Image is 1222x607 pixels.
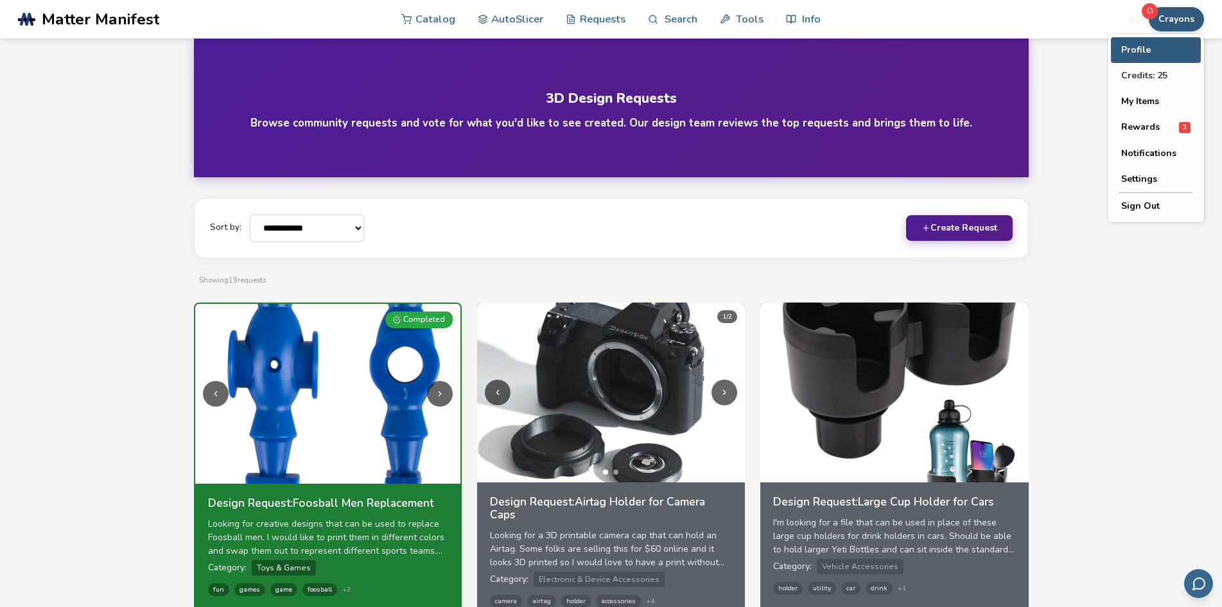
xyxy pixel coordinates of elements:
[490,495,732,521] h3: Design Request: Airtag Holder for Camera Caps
[613,470,618,475] button: Go to image 2
[427,381,453,407] button: Next image
[227,91,995,106] h1: 3D Design Requests
[490,495,732,529] a: Design Request:Airtag Holder for Camera Caps
[1149,7,1204,31] button: Crayons
[1111,193,1201,219] button: Sign Out
[330,471,335,476] button: Go to image 2
[208,583,229,596] span: fun
[490,573,528,585] span: Category:
[403,315,445,324] span: Completed
[485,380,511,405] button: Previous image
[208,497,448,517] a: Design Request:Foosball Men Replacement
[210,223,241,233] label: Sort by:
[1121,148,1176,159] span: Notifications
[477,303,745,482] img: Airtag Holder for Camera Caps
[1179,122,1191,133] span: 3
[208,517,448,558] div: Looking for creative designs that can be used to replace Foosball men. I would like to print them...
[603,470,608,475] button: Go to image 1
[534,572,665,587] span: Electronic & Device Accessories
[898,585,906,592] span: + 1
[866,582,893,595] span: drink
[1121,122,1160,132] span: Rewards
[1111,63,1201,89] button: Credits: 25
[270,583,297,596] span: game
[717,310,737,323] div: 1 / 2
[199,274,1024,287] p: Showing 19 requests
[773,560,812,572] span: Category:
[203,381,229,407] button: Previous image
[1108,34,1204,222] div: Crayons
[320,471,325,476] button: Go to image 1
[711,380,737,405] button: Next image
[773,495,1015,516] a: Design Request:Large Cup Holder for Cars
[906,215,1013,241] button: Create Request
[195,304,460,484] img: Foosball Men Replacement
[760,303,1028,482] img: Large Cup Holder for Cars
[208,561,247,574] span: Category:
[302,583,337,596] span: foosball
[208,497,448,509] h3: Design Request: Foosball Men Replacement
[1111,37,1201,63] button: Profile
[342,586,351,594] span: + 3
[808,582,836,595] span: utility
[42,10,159,28] span: Matter Manifest
[1111,166,1201,192] button: Settings
[773,516,1015,556] div: I'm looking for a file that can be used in place of these large cup holders for drink holders in ...
[773,582,803,595] span: holder
[234,583,265,596] span: games
[817,559,903,574] span: Vehicle Accessories
[1111,89,1201,114] button: My Items
[841,582,860,595] span: car
[250,116,972,130] h4: Browse community requests and vote for what you'd like to see created. Our design team reviews th...
[646,597,654,605] span: + 4
[252,560,316,576] span: Toys & Games
[490,529,732,569] div: Looking for a 3D printable camera cap that can hold an Airtag. Some folks are selling this for $6...
[773,495,1015,508] h3: Design Request: Large Cup Holder for Cars
[1184,569,1213,598] button: Send feedback via email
